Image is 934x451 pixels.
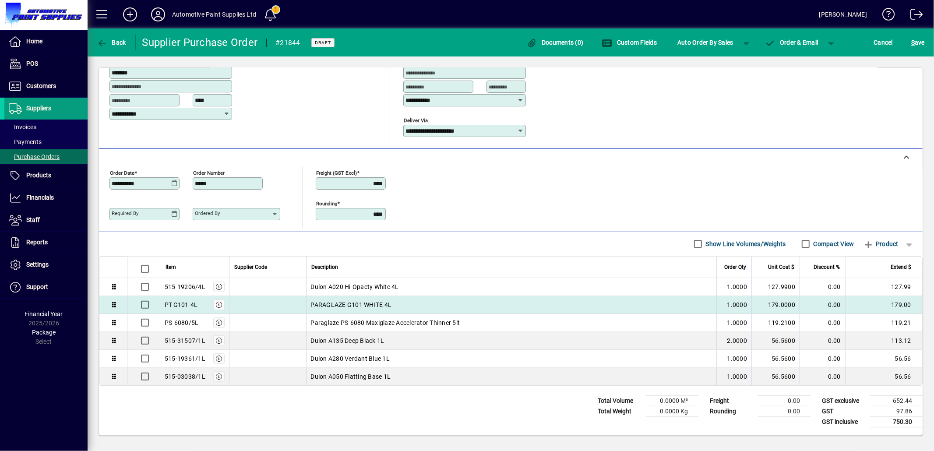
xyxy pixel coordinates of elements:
div: Supplier Purchase Order [142,35,258,49]
span: Unit Cost $ [768,262,794,272]
div: [PERSON_NAME] [819,7,867,21]
span: Dulon A050 Flatting Base 1L [311,372,391,381]
a: Purchase Orders [4,149,88,164]
span: Auto Order By Sales [677,35,733,49]
span: Extend $ [891,262,911,272]
span: Package [32,329,56,336]
a: Invoices [4,120,88,134]
td: 0.00 [800,296,845,314]
button: Order & Email [761,35,823,50]
div: Automotive Paint Supplies Ltd [172,7,256,21]
span: Purchase Orders [9,153,60,160]
td: 0.00 [800,368,845,385]
div: 515-19361/1L [165,354,205,363]
span: Payments [9,138,42,145]
td: 750.30 [870,416,923,427]
td: 179.0000 [751,296,800,314]
td: 0.00 [758,395,811,406]
td: Rounding [705,406,758,416]
td: 56.56 [845,368,922,385]
span: Item [166,262,176,272]
button: Profile [144,7,172,22]
td: GST [818,406,870,416]
td: GST inclusive [818,416,870,427]
td: 127.9900 [751,278,800,296]
span: S [911,39,915,46]
button: Custom Fields [599,35,659,50]
label: Show Line Volumes/Weights [704,240,786,248]
button: Back [95,35,128,50]
label: Compact View [812,240,854,248]
span: Settings [26,261,49,268]
td: 1.0000 [716,368,751,385]
span: Discount % [814,262,840,272]
a: Staff [4,209,88,231]
button: Add [116,7,144,22]
mat-label: Freight (GST excl) [316,169,357,176]
span: Financial Year [25,310,63,317]
td: 2.0000 [716,332,751,350]
div: PT-G101-4L [165,300,198,309]
mat-label: Order date [110,169,134,176]
td: 0.0000 Kg [646,406,698,416]
td: 56.5600 [751,368,800,385]
a: Reports [4,232,88,254]
button: Cancel [872,35,895,50]
td: 56.5600 [751,350,800,368]
button: Documents (0) [525,35,586,50]
td: 97.86 [870,406,923,416]
a: Financials [4,187,88,209]
mat-label: Order number [193,169,225,176]
div: PS-6080/5L [165,318,199,327]
span: Order Qty [724,262,746,272]
a: Logout [904,2,923,30]
a: POS [4,53,88,75]
td: 113.12 [845,332,922,350]
mat-label: Required by [112,210,138,216]
button: Product [859,236,903,252]
span: Supplier Code [235,262,268,272]
span: Invoices [9,123,36,130]
span: Draft [315,40,331,46]
span: Paraglaze PS-6080 Maxiglaze Accelerator Thinner 5lt [311,318,460,327]
td: 1.0000 [716,296,751,314]
td: 0.00 [800,350,845,368]
td: 1.0000 [716,314,751,332]
span: Cancel [874,35,893,49]
span: PARAGLAZE G101 WHITE 4L [311,300,392,309]
td: 0.00 [800,332,845,350]
button: Save [909,35,927,50]
td: 1.0000 [716,278,751,296]
a: Payments [4,134,88,149]
span: Suppliers [26,105,51,112]
td: 652.44 [870,395,923,406]
span: Home [26,38,42,45]
td: 0.00 [758,406,811,416]
a: Support [4,276,88,298]
td: 127.99 [845,278,922,296]
span: Custom Fields [602,39,657,46]
span: Financials [26,194,54,201]
td: 0.00 [800,314,845,332]
td: Total Weight [593,406,646,416]
mat-label: Ordered by [195,210,220,216]
td: 119.2100 [751,314,800,332]
span: Support [26,283,48,290]
mat-label: Rounding [316,200,337,206]
td: 56.56 [845,350,922,368]
div: 515-03038/1L [165,372,205,381]
span: Customers [26,82,56,89]
a: Products [4,165,88,187]
mat-label: Deliver via [404,117,428,123]
button: Auto Order By Sales [673,35,738,50]
span: Dulon A280 Verdant Blue 1L [311,354,390,363]
td: 56.5600 [751,332,800,350]
span: ave [911,35,925,49]
div: #21844 [275,36,300,50]
span: Dulon A020 Hi-Opacty White 4L [311,282,399,291]
td: Total Volume [593,395,646,406]
span: Reports [26,239,48,246]
span: Documents (0) [527,39,584,46]
td: 0.00 [800,278,845,296]
span: Product [863,237,899,251]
